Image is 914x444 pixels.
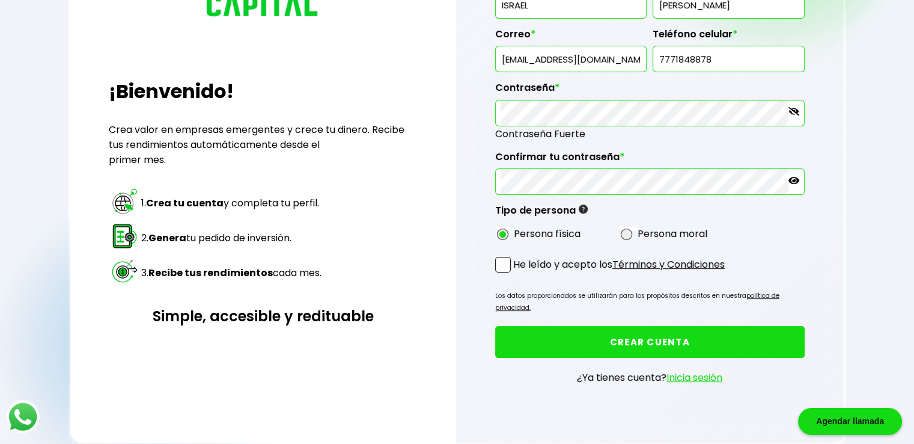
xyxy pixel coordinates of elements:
button: CREAR CUENTA [495,326,805,358]
strong: Genera [148,231,186,245]
h3: Simple, accesible y redituable [109,306,417,327]
span: Contraseña Fuerte [495,126,805,141]
input: inversionista@gmail.com [501,46,641,72]
h2: ¡Bienvenido! [109,77,417,106]
p: ¿Ya tienes cuenta? [577,370,722,385]
label: Tipo de persona [495,205,588,223]
label: Persona moral [638,226,707,241]
a: Términos y Condiciones [612,257,725,271]
a: Inicia sesión [666,371,722,384]
img: paso 2 [111,222,139,250]
img: paso 3 [111,257,139,285]
label: Persona física [514,226,580,241]
label: Contraseña [495,82,805,100]
strong: Crea tu cuenta [146,196,224,210]
img: logos_whatsapp-icon.242b2217.svg [6,400,40,434]
p: Los datos proporcionados se utilizarán para los propósitos descritos en nuestra [495,290,805,314]
p: Crea valor en empresas emergentes y crece tu dinero. Recibe tus rendimientos automáticamente desd... [109,122,417,167]
td: 3. cada mes. [141,256,322,290]
label: Confirmar tu contraseña [495,151,805,169]
img: paso 1 [111,187,139,215]
img: gfR76cHglkPwleuBLjWdxeZVvX9Wp6JBDmjRYY8JYDQn16A2ICN00zLTgIroGa6qie5tIuWH7V3AapTKqzv+oMZsGfMUqL5JM... [579,205,588,214]
label: Correo [495,28,647,46]
a: política de privacidad. [495,291,779,312]
input: 10 dígitos [658,46,799,72]
label: Teléfono celular [653,28,804,46]
td: 1. y completa tu perfil. [141,187,322,220]
strong: Recibe tus rendimientos [148,266,273,280]
div: Agendar llamada [798,408,902,435]
td: 2. tu pedido de inversión. [141,221,322,255]
p: He leído y acepto los [513,257,725,272]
